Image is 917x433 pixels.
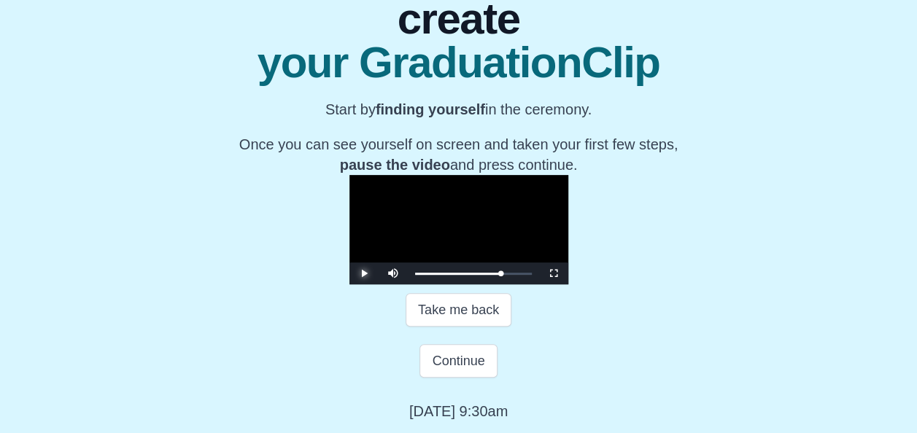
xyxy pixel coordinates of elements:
[349,175,568,284] div: Video Player
[349,262,379,284] button: Play
[539,262,568,284] button: Fullscreen
[229,134,688,175] p: Once you can see yourself on screen and taken your first few steps, and press continue.
[406,293,511,327] button: Take me back
[340,157,450,173] b: pause the video
[229,41,688,85] span: your GraduationClip
[379,262,408,284] button: Mute
[229,99,688,120] p: Start by in the ceremony.
[376,101,485,117] b: finding yourself
[415,273,532,275] div: Progress Bar
[409,401,508,421] p: [DATE] 9:30am
[419,344,497,378] button: Continue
